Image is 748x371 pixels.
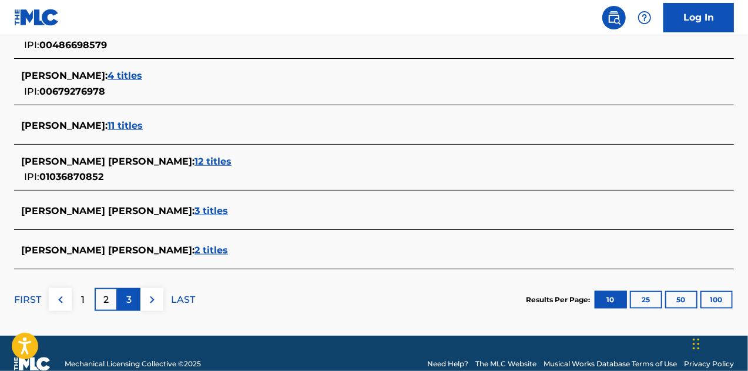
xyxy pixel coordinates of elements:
[14,293,41,307] p: FIRST
[103,293,109,307] p: 2
[108,70,142,81] span: 4 titles
[475,359,536,369] a: The MLC Website
[633,6,656,29] div: Help
[194,245,228,256] span: 2 titles
[526,295,593,305] p: Results Per Page:
[108,120,143,131] span: 11 titles
[24,39,39,51] span: IPI:
[630,291,662,309] button: 25
[39,39,107,51] span: 00486698579
[194,156,232,167] span: 12 titles
[663,3,734,32] a: Log In
[145,293,159,307] img: right
[595,291,627,309] button: 10
[21,205,194,216] span: [PERSON_NAME] [PERSON_NAME] :
[171,293,195,307] p: LAST
[126,293,132,307] p: 3
[82,293,85,307] p: 1
[21,70,108,81] span: [PERSON_NAME] :
[544,359,677,369] a: Musical Works Database Terms of Use
[700,291,733,309] button: 100
[21,120,108,131] span: [PERSON_NAME] :
[24,86,39,97] span: IPI:
[21,245,194,256] span: [PERSON_NAME] [PERSON_NAME] :
[638,11,652,25] img: help
[602,6,626,29] a: Public Search
[427,359,468,369] a: Need Help?
[684,359,734,369] a: Privacy Policy
[21,156,194,167] span: [PERSON_NAME] [PERSON_NAME] :
[24,171,39,182] span: IPI:
[607,11,621,25] img: search
[665,291,697,309] button: 50
[693,326,700,362] div: Drag
[39,171,103,182] span: 01036870852
[65,359,201,369] span: Mechanical Licensing Collective © 2025
[53,293,68,307] img: left
[14,357,51,371] img: logo
[194,205,228,216] span: 3 titles
[689,315,748,371] iframe: Chat Widget
[14,9,59,26] img: MLC Logo
[39,86,105,97] span: 00679276978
